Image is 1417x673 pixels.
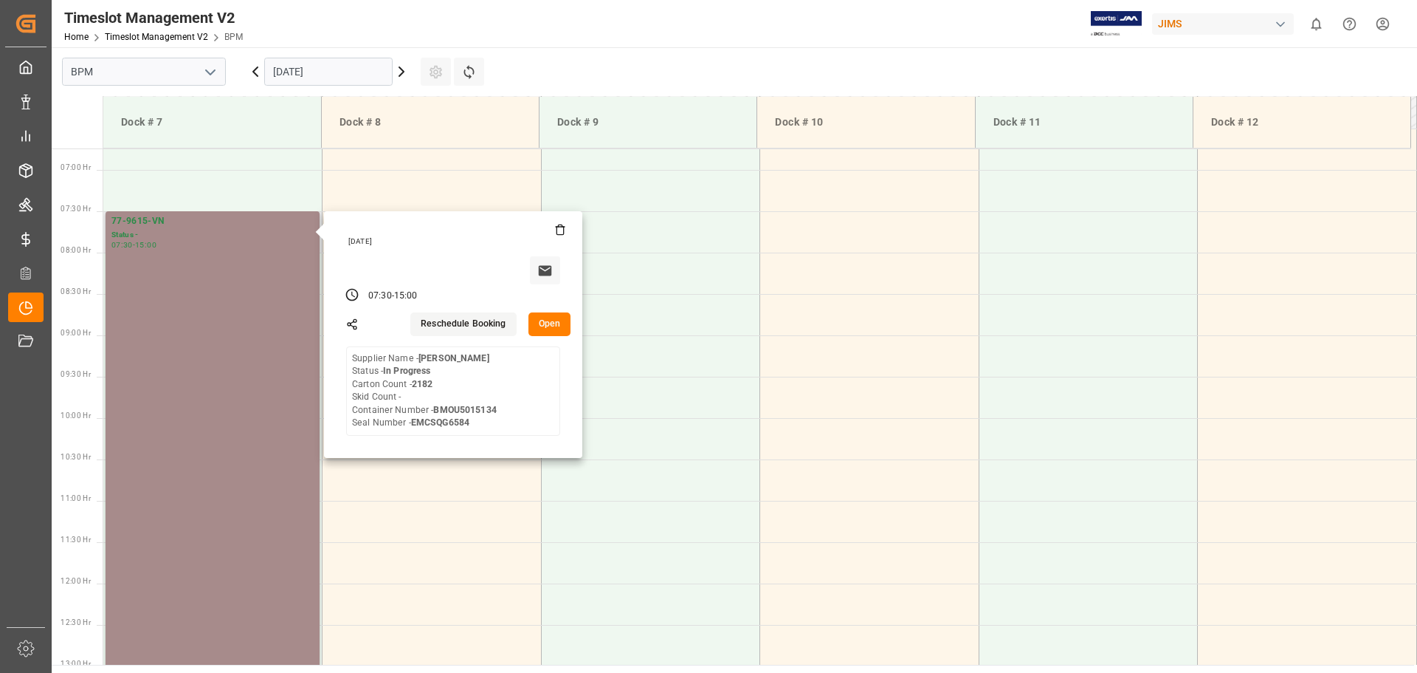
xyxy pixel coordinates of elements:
img: Exertis%20JAM%20-%20Email%20Logo.jpg_1722504956.jpg [1091,11,1142,37]
span: 10:30 Hr [61,453,91,461]
div: 15:00 [135,242,156,248]
span: 10:00 Hr [61,411,91,420]
span: 13:00 Hr [61,660,91,668]
span: 09:00 Hr [61,329,91,337]
button: JIMS [1152,10,1300,38]
button: Help Center [1333,7,1366,41]
div: - [392,290,394,303]
span: 09:30 Hr [61,370,91,378]
span: 07:30 Hr [61,205,91,213]
div: 07:30 [111,242,133,248]
input: DD.MM.YYYY [264,58,393,86]
div: 77-9615-VN [111,214,314,229]
div: Dock # 7 [115,109,309,136]
div: Dock # 8 [334,109,527,136]
span: 12:00 Hr [61,577,91,585]
div: [DATE] [343,236,566,247]
div: Supplier Name - Status - Carton Count - Skid Count - Container Number - Seal Number - [352,352,497,430]
div: Dock # 12 [1205,109,1399,136]
b: EMCSQG6584 [411,417,469,428]
button: open menu [199,61,221,83]
div: 07:30 [368,290,392,303]
div: JIMS [1152,13,1294,35]
span: 11:00 Hr [61,494,91,502]
span: 08:30 Hr [61,287,91,295]
span: 07:00 Hr [61,163,91,171]
b: BMOU5015134 [433,405,496,415]
button: Reschedule Booking [410,312,516,336]
span: 11:30 Hr [61,536,91,544]
button: Open [528,312,571,336]
b: [PERSON_NAME] [418,353,489,363]
a: Home [64,32,89,42]
div: Dock # 11 [987,109,1181,136]
div: Dock # 9 [551,109,745,136]
input: Type to search/select [62,58,226,86]
b: In Progress [383,366,430,376]
button: show 0 new notifications [1300,7,1333,41]
div: Timeslot Management V2 [64,7,243,29]
div: - [133,242,135,248]
span: 12:30 Hr [61,618,91,626]
a: Timeslot Management V2 [105,32,208,42]
div: Status - [111,229,314,242]
div: 15:00 [394,290,418,303]
span: 08:00 Hr [61,246,91,254]
b: 2182 [412,379,433,389]
div: Dock # 10 [769,109,962,136]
